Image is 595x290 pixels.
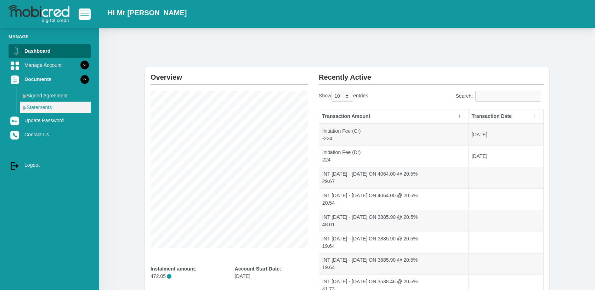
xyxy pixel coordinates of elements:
[319,109,469,124] th: Transaction Amount: activate to sort column descending
[108,8,187,17] h2: Hi Mr [PERSON_NAME]
[151,67,308,81] h2: Overview
[23,94,27,98] img: menu arrow
[8,33,91,40] li: Manage
[8,5,69,23] img: logo-mobicred.svg
[469,146,543,167] td: [DATE]
[319,67,544,81] h2: Recently Active
[20,102,91,113] a: Statements
[20,90,91,101] a: Signed Agreement
[8,44,91,58] a: Dashboard
[319,167,469,188] td: INT [DATE] - [DATE] ON 4064.00 @ 20.5% 29.67
[8,128,91,141] a: Contact Us
[167,274,171,279] span: i
[469,124,543,146] td: [DATE]
[235,266,281,272] b: Account Start Date:
[8,158,91,172] a: Logout
[23,106,27,110] img: menu arrow
[319,146,469,167] td: Initiation Fee (Dr) 224
[8,58,91,72] a: Manage Account
[151,273,224,280] p: 472.05
[151,266,197,272] b: Instalment amount:
[319,210,469,232] td: INT [DATE] - [DATE] ON 3885.90 @ 20.5% 48.01
[475,91,541,102] input: Search:
[469,109,543,124] th: Transaction Date: activate to sort column ascending
[319,253,469,275] td: INT [DATE] - [DATE] ON 3885.90 @ 20.5% 19.64
[319,124,469,146] td: Initiation Fee (Cr) -224
[8,73,91,86] a: Documents
[319,91,368,102] label: Show entries
[319,232,469,253] td: INT [DATE] - [DATE] ON 3885.90 @ 20.5% 19.64
[319,188,469,210] td: INT [DATE] - [DATE] ON 4064.00 @ 20.5% 20.54
[331,91,353,102] select: Showentries
[8,114,91,127] a: Update Password
[455,91,544,102] label: Search:
[235,265,308,280] div: [DATE]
